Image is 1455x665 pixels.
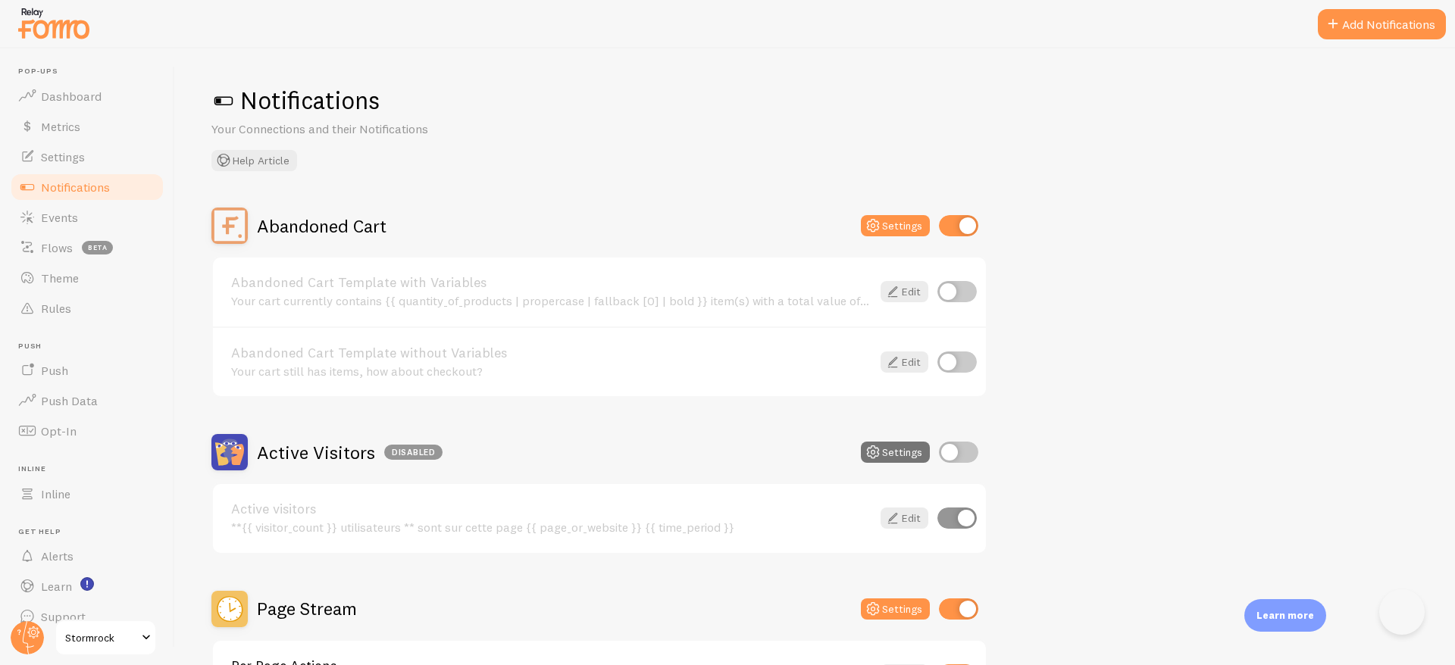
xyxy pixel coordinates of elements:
span: Push [41,363,68,378]
span: Flows [41,240,73,255]
span: Push [18,342,165,351]
a: Abandoned Cart Template with Variables [231,276,871,289]
a: Rules [9,293,165,323]
h2: Abandoned Cart [257,214,386,238]
span: Stormrock [65,629,137,647]
a: Events [9,202,165,233]
a: Inline [9,479,165,509]
a: Learn [9,571,165,601]
div: Your cart currently contains {{ quantity_of_products | propercase | fallback [0] | bold }} item(s... [231,294,871,308]
a: Push [9,355,165,386]
span: Learn [41,579,72,594]
a: Notifications [9,172,165,202]
div: Your cart still has items, how about checkout? [231,364,871,378]
img: Active Visitors [211,434,248,470]
span: Push Data [41,393,98,408]
svg: <p>Watch New Feature Tutorials!</p> [80,577,94,591]
div: **{{ visitor_count }} utilisateurs ** sont sur cette page {{ page_or_website }} {{ time_period }} [231,520,871,534]
span: Opt-In [41,423,77,439]
img: Page Stream [211,591,248,627]
span: Pop-ups [18,67,165,76]
span: Alerts [41,548,74,564]
button: Settings [861,442,930,463]
span: Theme [41,270,79,286]
p: Learn more [1256,608,1314,623]
span: beta [82,241,113,254]
a: Metrics [9,111,165,142]
span: Metrics [41,119,80,134]
a: Support [9,601,165,632]
span: Support [41,609,86,624]
a: Edit [881,507,928,529]
a: Edit [881,351,928,373]
div: Learn more [1244,599,1326,632]
p: Your Connections and their Notifications [211,120,575,138]
a: Settings [9,142,165,172]
div: Disabled [384,445,443,460]
span: Settings [41,149,85,164]
a: Push Data [9,386,165,416]
a: Edit [881,281,928,302]
span: Rules [41,301,71,316]
h2: Active Visitors [257,441,443,464]
span: Dashboard [41,89,102,104]
span: Notifications [41,180,110,195]
button: Settings [861,598,930,620]
span: Events [41,210,78,225]
button: Help Article [211,150,297,171]
span: Get Help [18,527,165,537]
button: Settings [861,215,930,236]
a: Stormrock [55,620,157,656]
a: Abandoned Cart Template without Variables [231,346,871,360]
a: Dashboard [9,81,165,111]
span: Inline [18,464,165,474]
h2: Page Stream [257,597,357,620]
a: Active visitors [231,502,871,516]
iframe: Help Scout Beacon - Open [1379,589,1425,635]
a: Opt-In [9,416,165,446]
a: Flows beta [9,233,165,263]
a: Theme [9,263,165,293]
h1: Notifications [211,85,1419,116]
span: Inline [41,486,70,501]
a: Alerts [9,541,165,571]
img: fomo-relay-logo-orange.svg [16,4,92,42]
img: Abandoned Cart [211,208,248,244]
